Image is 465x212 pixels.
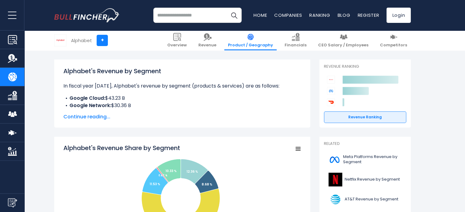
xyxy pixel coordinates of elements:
tspan: 0.47 % [158,174,167,177]
p: In fiscal year [DATE], Alphabet's revenue by segment (products & services) are as follows: [63,82,301,90]
span: Revenue [198,43,216,48]
img: Alphabet competitors logo [327,76,335,84]
a: Meta Platforms Revenue by Segment [324,151,406,168]
a: Revenue Ranking [324,111,406,123]
span: Product / Geography [228,43,273,48]
a: Home [254,12,267,18]
span: Meta Platforms Revenue by Segment [343,154,403,165]
a: Login [386,8,411,23]
img: DoorDash competitors logo [327,98,335,106]
a: Go to homepage [54,8,120,22]
p: Revenue Ranking [324,64,406,69]
tspan: 10.33 % [165,169,177,173]
tspan: 12.36 % [186,169,198,174]
tspan: Alphabet's Revenue Share by Segment [63,144,180,152]
div: Alphabet [71,37,92,44]
a: Revenue [195,31,220,50]
a: Netflix Revenue by Segment [324,171,406,188]
tspan: 8.68 % [202,182,212,187]
img: T logo [328,192,343,206]
b: Google Cloud: [69,95,105,102]
span: Overview [167,43,187,48]
h1: Alphabet's Revenue by Segment [63,66,301,76]
a: + [97,35,108,46]
img: Meta Platforms competitors logo [327,87,335,95]
button: Search [226,8,242,23]
b: Google Network: [69,102,111,109]
a: AT&T Revenue by Segment [324,191,406,208]
tspan: 11.53 % [150,182,160,186]
li: $30.36 B [63,102,301,109]
span: Netflix Revenue by Segment [345,177,400,182]
img: META logo [328,153,341,167]
span: Continue reading... [63,113,301,120]
img: GOOGL logo [55,34,66,46]
a: Overview [164,31,190,50]
span: AT&T Revenue by Segment [345,197,398,202]
a: Ranking [309,12,330,18]
a: Companies [274,12,302,18]
a: Competitors [376,31,411,50]
a: Financials [281,31,310,50]
a: Product / Geography [224,31,277,50]
span: CEO Salary / Employees [318,43,368,48]
li: $43.23 B [63,95,301,102]
span: Competitors [380,43,407,48]
img: NFLX logo [328,173,343,186]
img: bullfincher logo [54,8,120,22]
a: Blog [337,12,350,18]
span: Financials [285,43,307,48]
a: CEO Salary / Employees [314,31,372,50]
a: Register [357,12,379,18]
p: Related [324,141,406,146]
